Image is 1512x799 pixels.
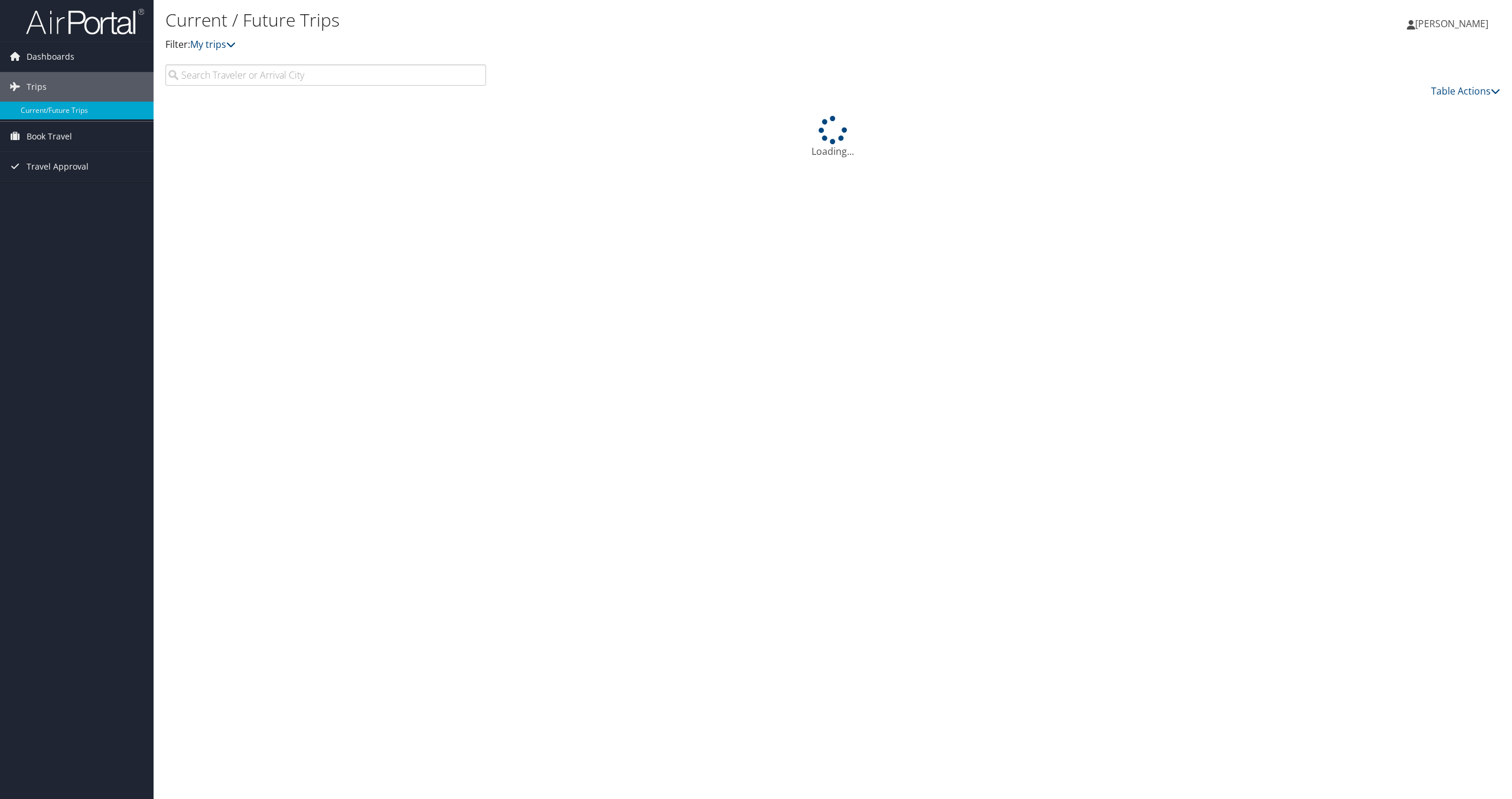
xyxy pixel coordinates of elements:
p: Filter: [165,37,1055,53]
a: Table Actions [1431,85,1500,98]
span: Book Travel [27,122,72,151]
input: Search Traveler or Arrival City [165,64,486,86]
div: Loading... [165,116,1500,158]
span: Dashboards [27,42,74,72]
a: My trips [190,38,236,51]
span: Travel Approval [27,152,89,181]
img: airportal-logo.png [26,8,144,35]
span: [PERSON_NAME] [1415,17,1488,30]
a: [PERSON_NAME] [1407,6,1500,41]
span: Trips [27,72,47,102]
h1: Current / Future Trips [165,8,1055,33]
